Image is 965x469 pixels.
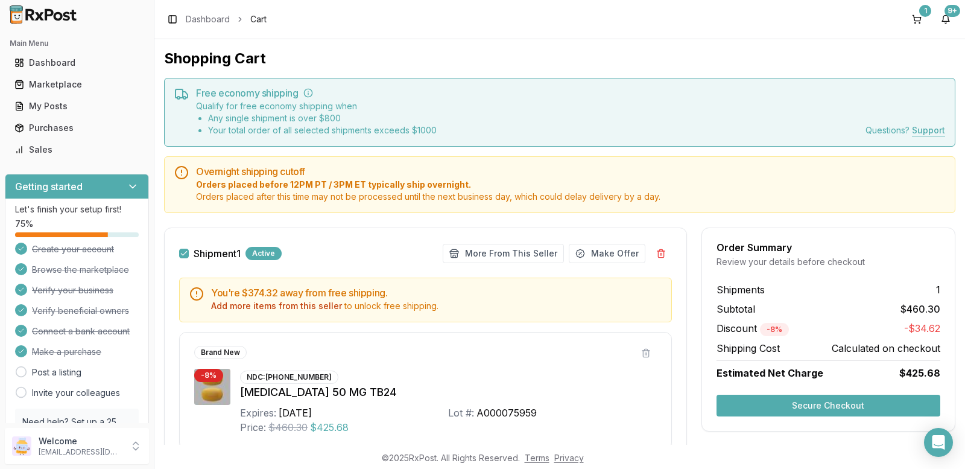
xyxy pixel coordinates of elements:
[10,52,144,74] a: Dashboard
[194,249,241,258] label: Shipment 1
[14,57,139,69] div: Dashboard
[554,453,584,463] a: Privacy
[5,97,149,116] button: My Posts
[186,13,267,25] nav: breadcrumb
[717,395,940,416] button: Secure Checkout
[5,5,82,24] img: RxPost Logo
[196,179,945,191] span: Orders placed before 12PM PT / 3PM ET typically ship overnight.
[476,406,537,420] div: A000075959
[196,100,437,136] div: Qualify for free economy shipping when
[832,341,940,356] span: Calculated on checkout
[936,10,955,29] button: 9+
[32,366,81,378] a: Post a listing
[196,167,945,176] h5: Overnight shipping cutoff
[448,406,474,420] div: Lot #:
[211,300,342,312] button: Add more items from this seller
[919,5,931,17] div: 1
[924,428,953,457] div: Open Intercom Messenger
[211,300,662,312] div: to unlock free shipping.
[15,179,83,194] h3: Getting started
[32,325,130,337] span: Connect a bank account
[196,88,945,98] h5: Free economy shipping
[760,323,789,336] div: - 8 %
[194,369,223,382] div: - 8 %
[186,13,230,25] a: Dashboard
[717,256,940,268] div: Review your details before checkout
[14,144,139,156] div: Sales
[907,10,926,29] button: 1
[240,406,276,420] div: Expires:
[194,346,247,359] div: Brand New
[32,243,114,255] span: Create your account
[443,244,564,263] button: More From This Seller
[717,243,940,252] div: Order Summary
[717,302,755,316] span: Subtotal
[240,420,266,435] div: Price:
[32,264,129,276] span: Browse the marketplace
[5,140,149,159] button: Sales
[12,436,31,456] img: User avatar
[904,321,940,336] span: -$34.62
[717,341,780,356] span: Shipping Cost
[240,371,338,384] div: NDC: [PHONE_NUMBER]
[245,247,282,260] div: Active
[569,244,645,263] button: Make Offer
[279,406,312,420] div: [DATE]
[14,78,139,91] div: Marketplace
[211,288,662,298] h5: You're $374.32 away from free shipping.
[936,282,940,297] span: 1
[15,203,139,215] p: Let's finish your setup first!
[39,447,122,457] p: [EMAIL_ADDRESS][DOMAIN_NAME]
[14,100,139,112] div: My Posts
[10,117,144,139] a: Purchases
[32,387,120,399] a: Invite your colleagues
[310,420,349,435] span: $425.68
[32,284,113,296] span: Verify your business
[15,218,33,230] span: 75 %
[250,13,267,25] span: Cart
[39,435,122,447] p: Welcome
[900,302,940,316] span: $460.30
[14,122,139,134] div: Purchases
[240,384,657,401] div: [MEDICAL_DATA] 50 MG TB24
[164,49,955,68] h1: Shopping Cart
[717,367,823,379] span: Estimated Net Charge
[5,75,149,94] button: Marketplace
[194,369,230,405] img: Myrbetriq 50 MG TB24
[525,453,549,463] a: Terms
[32,346,101,358] span: Make a purchase
[208,112,437,124] li: Any single shipment is over $ 800
[10,95,144,117] a: My Posts
[22,416,131,452] p: Need help? Set up a 25 minute call with our team to set up.
[208,124,437,136] li: Your total order of all selected shipments exceeds $ 1000
[10,39,144,48] h2: Main Menu
[5,118,149,138] button: Purchases
[717,282,765,297] span: Shipments
[10,74,144,95] a: Marketplace
[10,139,144,161] a: Sales
[32,305,129,317] span: Verify beneficial owners
[944,5,960,17] div: 9+
[196,191,945,203] span: Orders placed after this time may not be processed until the next business day, which could delay...
[865,124,945,136] div: Questions?
[717,322,789,334] span: Discount
[5,53,149,72] button: Dashboard
[899,366,940,380] span: $425.68
[268,420,308,435] span: $460.30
